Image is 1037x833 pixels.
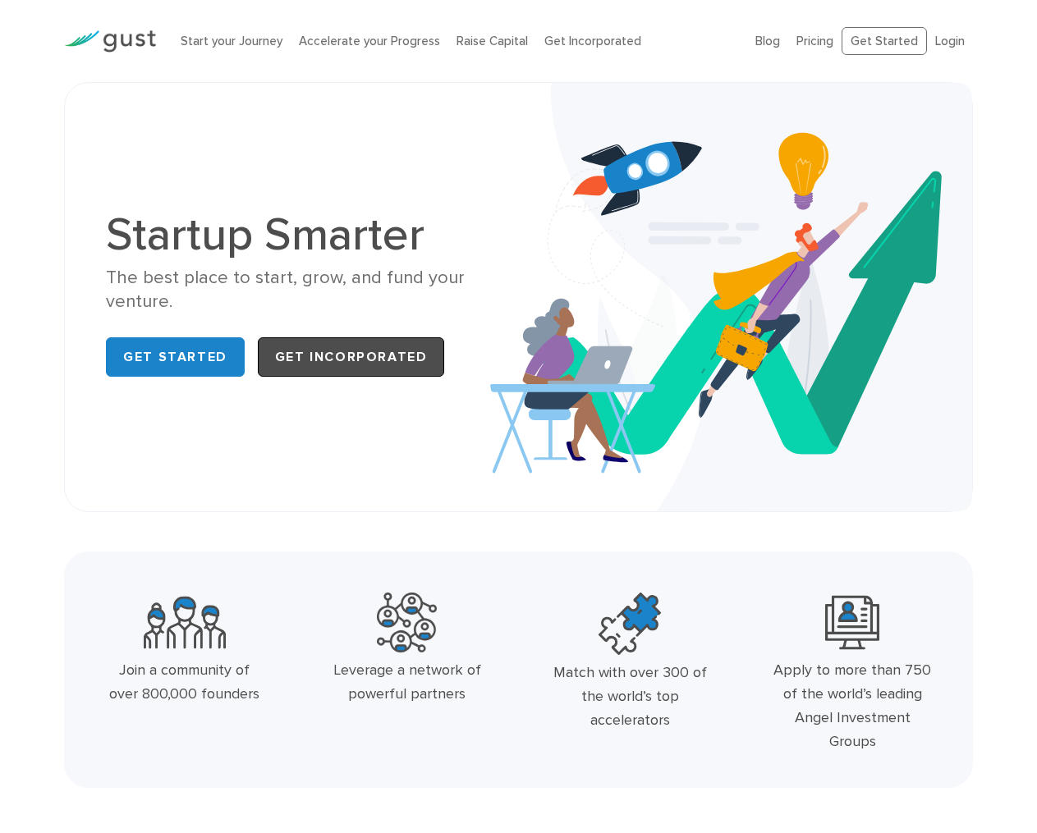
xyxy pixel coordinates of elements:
[377,593,437,652] img: Powerful Partners
[106,212,506,258] h1: Startup Smarter
[105,659,264,707] div: Join a community of over 800,000 founders
[544,34,641,48] a: Get Incorporated
[299,34,440,48] a: Accelerate your Progress
[490,83,972,511] img: Startup Smarter Hero
[328,659,486,707] div: Leverage a network of powerful partners
[106,337,245,377] a: Get Started
[842,27,927,56] a: Get Started
[755,34,780,48] a: Blog
[599,593,661,655] img: Top Accelerators
[935,34,965,48] a: Login
[181,34,282,48] a: Start your Journey
[457,34,528,48] a: Raise Capital
[106,266,506,314] div: The best place to start, grow, and fund your venture.
[825,593,879,652] img: Leading Angel Investment
[258,337,445,377] a: Get Incorporated
[64,30,156,53] img: Gust Logo
[796,34,833,48] a: Pricing
[773,659,932,753] div: Apply to more than 750 of the world’s leading Angel Investment Groups
[551,661,709,732] div: Match with over 300 of the world’s top accelerators
[144,593,226,652] img: Community Founders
